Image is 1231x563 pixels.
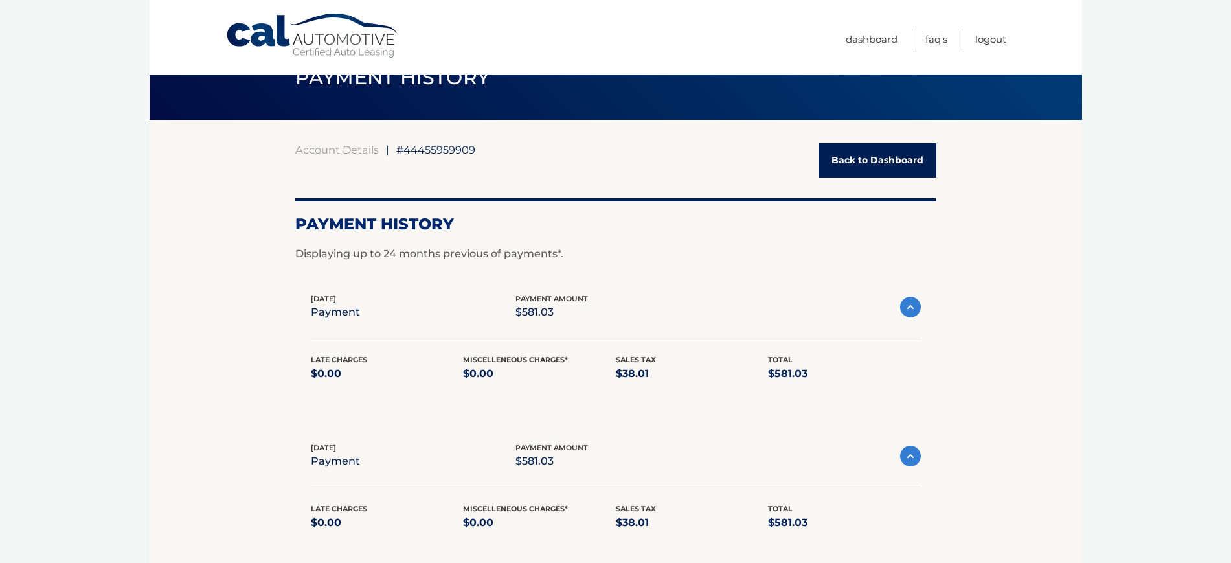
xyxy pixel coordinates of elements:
span: Total [768,355,793,364]
span: Sales Tax [616,504,656,513]
p: payment [311,303,360,321]
p: $0.00 [463,514,616,532]
p: $0.00 [311,365,464,383]
span: Late Charges [311,355,367,364]
span: Miscelleneous Charges* [463,355,568,364]
span: #44455959909 [396,143,475,156]
span: Total [768,504,793,513]
p: $581.03 [768,514,921,532]
a: Dashboard [846,29,898,50]
p: $38.01 [616,365,769,383]
a: Back to Dashboard [819,143,936,178]
span: [DATE] [311,443,336,452]
span: Miscelleneous Charges* [463,504,568,513]
a: Cal Automotive [225,13,400,59]
span: Late Charges [311,504,367,513]
p: $581.03 [768,365,921,383]
span: PAYMENT HISTORY [295,65,490,89]
a: FAQ's [925,29,947,50]
img: accordion-active.svg [900,297,921,317]
p: payment [311,452,360,470]
p: Displaying up to 24 months previous of payments*. [295,246,936,262]
span: payment amount [515,294,588,303]
span: Sales Tax [616,355,656,364]
h2: Payment History [295,214,936,234]
p: $38.01 [616,514,769,532]
span: [DATE] [311,294,336,303]
span: payment amount [515,443,588,452]
p: $0.00 [463,365,616,383]
a: Logout [975,29,1006,50]
a: Account Details [295,143,379,156]
p: $0.00 [311,514,464,532]
p: $581.03 [515,452,588,470]
span: | [386,143,389,156]
p: $581.03 [515,303,588,321]
img: accordion-active.svg [900,446,921,466]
